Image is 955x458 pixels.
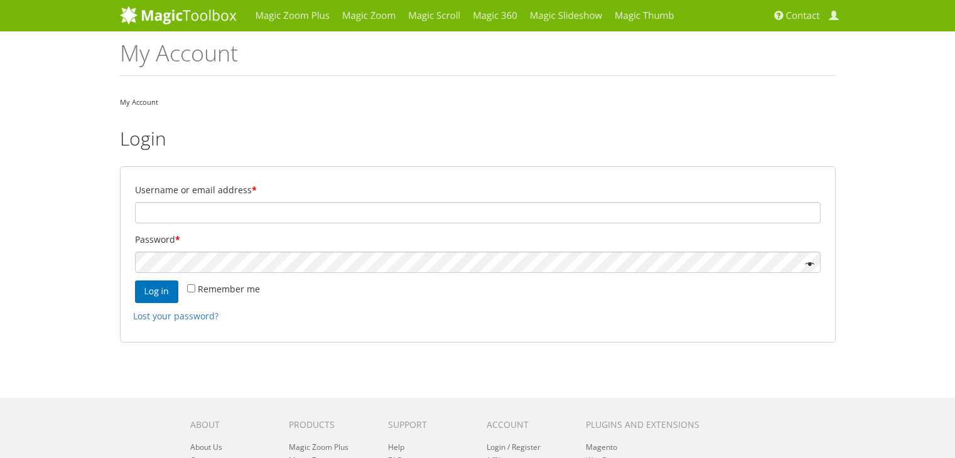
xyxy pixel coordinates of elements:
h6: Support [388,420,468,429]
a: Login / Register [487,442,541,452]
h6: About [190,420,270,429]
a: Lost your password? [133,310,219,322]
a: About Us [190,442,222,452]
a: Magento [586,442,617,452]
label: Password [135,231,821,248]
h1: My Account [120,41,836,76]
nav: My Account [120,95,836,109]
h6: Account [487,420,566,429]
img: MagicToolbox.com - Image tools for your website [120,6,237,24]
span: Remember me [198,283,260,295]
h6: Plugins and extensions [586,420,715,429]
a: Help [388,442,404,452]
input: Remember me [187,284,195,292]
button: Log in [135,280,178,303]
a: Magic Zoom Plus [289,442,348,452]
span: Contact [786,9,820,22]
label: Username or email address [135,181,821,199]
h6: Products [289,420,369,429]
h2: Login [120,128,836,149]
